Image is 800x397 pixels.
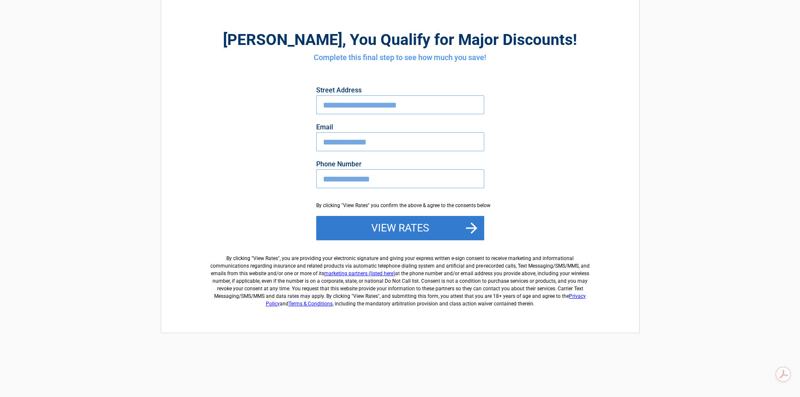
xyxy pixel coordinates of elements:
[266,293,586,307] a: Privacy Policy
[207,248,593,308] label: By clicking " ", you are providing your electronic signature and giving your express written e-si...
[289,301,333,307] a: Terms & Conditions
[253,255,278,261] span: View Rates
[207,52,593,63] h4: Complete this final step to see how much you save!
[316,124,484,131] label: Email
[207,29,593,50] h2: , You Qualify for Major Discounts!
[316,202,484,209] div: By clicking "View Rates" you confirm the above & agree to the consents below
[316,87,484,94] label: Street Address
[316,161,484,168] label: Phone Number
[223,31,342,49] span: [PERSON_NAME]
[324,271,395,276] a: marketing partners (listed here)
[316,216,484,240] button: View Rates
